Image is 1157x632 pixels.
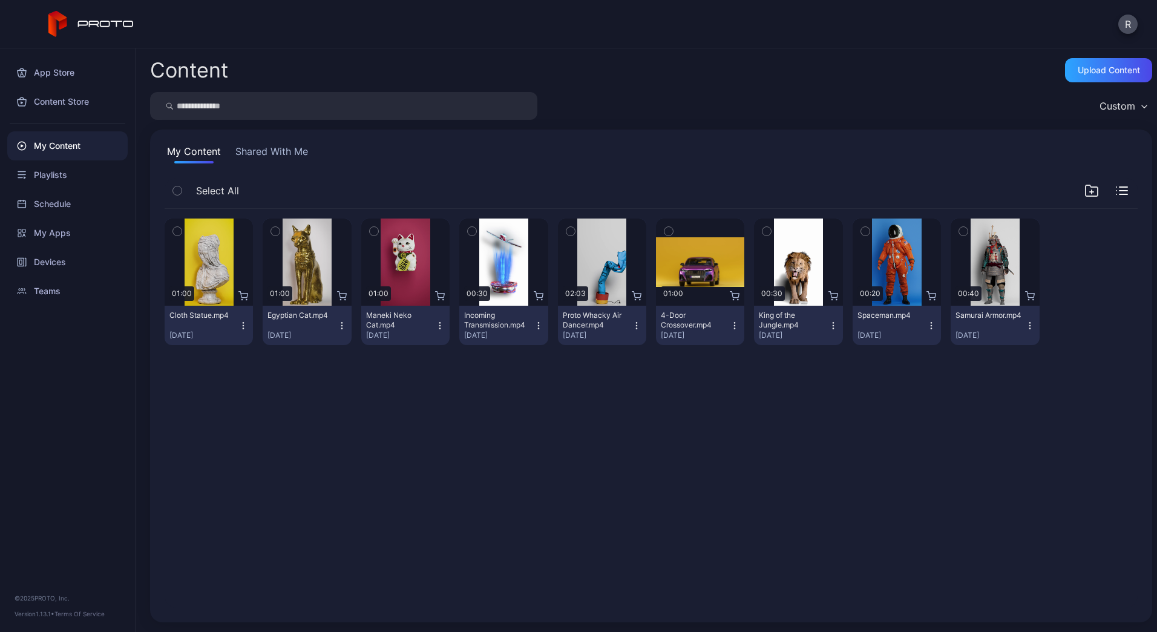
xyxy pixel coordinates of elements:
a: Teams [7,277,128,306]
div: King of the Jungle.mp4 [759,311,825,330]
button: 4-Door Crossover.mp4[DATE] [656,306,744,345]
div: [DATE] [169,331,238,340]
a: Content Store [7,87,128,116]
button: Spaceman.mp4[DATE] [853,306,941,345]
div: © 2025 PROTO, Inc. [15,593,120,603]
div: [DATE] [366,331,435,340]
a: My Apps [7,219,128,248]
button: Maneki Neko Cat.mp4[DATE] [361,306,450,345]
div: [DATE] [661,331,730,340]
div: [DATE] [955,331,1024,340]
div: [DATE] [267,331,336,340]
a: Devices [7,248,128,277]
button: Cloth Statue.mp4[DATE] [165,306,253,345]
button: Proto Whacky Air Dancer.mp4[DATE] [558,306,646,345]
div: Samurai Armor.mp4 [955,311,1022,320]
button: R [1118,15,1138,34]
div: Content [150,60,228,81]
div: Maneki Neko Cat.mp4 [366,311,433,330]
button: King of the Jungle.mp4[DATE] [754,306,842,345]
span: Version 1.13.1 • [15,610,54,617]
div: [DATE] [464,331,533,340]
span: Select All [196,183,239,198]
div: [DATE] [563,331,632,340]
div: [DATE] [759,331,828,340]
a: App Store [7,58,128,87]
a: Playlists [7,160,128,189]
div: Upload Content [1078,65,1140,75]
button: Custom [1093,92,1152,120]
button: Upload Content [1065,58,1152,82]
a: My Content [7,131,128,160]
button: Samurai Armor.mp4[DATE] [951,306,1039,345]
button: Egyptian Cat.mp4[DATE] [263,306,351,345]
div: Spaceman.mp4 [857,311,924,320]
a: Schedule [7,189,128,219]
div: Incoming Transmission.mp4 [464,311,531,330]
div: [DATE] [857,331,926,340]
div: Cloth Statue.mp4 [169,311,236,320]
button: Shared With Me [233,144,310,163]
a: Terms Of Service [54,610,105,617]
div: Egyptian Cat.mp4 [267,311,334,320]
button: My Content [165,144,223,163]
button: Incoming Transmission.mp4[DATE] [459,306,548,345]
div: 4-Door Crossover.mp4 [661,311,727,330]
div: Custom [1100,100,1135,112]
div: Proto Whacky Air Dancer.mp4 [563,311,629,330]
